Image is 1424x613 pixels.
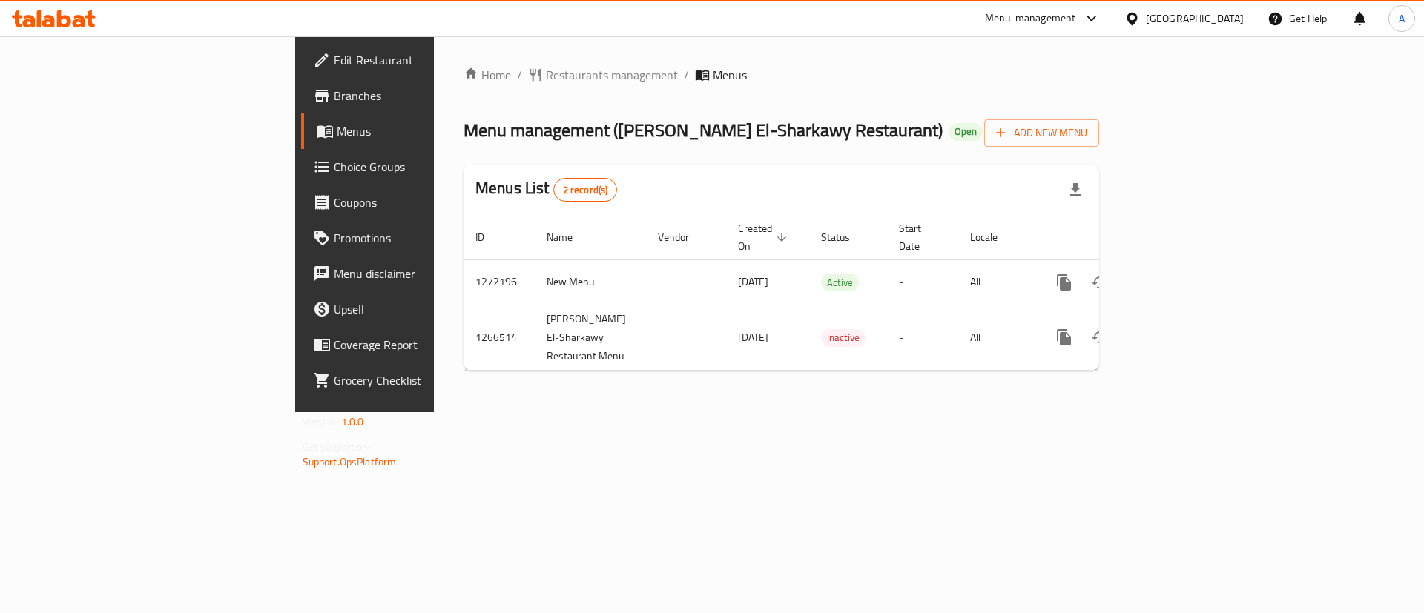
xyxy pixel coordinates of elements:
[301,256,533,291] a: Menu disclaimer
[738,219,791,255] span: Created On
[684,66,689,84] li: /
[821,274,859,291] span: Active
[301,220,533,256] a: Promotions
[464,113,943,147] span: Menu management ( [PERSON_NAME] El-Sharkawy Restaurant )
[738,328,768,347] span: [DATE]
[301,362,533,398] a: Grocery Checklist
[341,412,364,431] span: 1.0.0
[301,78,533,113] a: Branches
[334,371,521,389] span: Grocery Checklist
[301,291,533,327] a: Upsell
[1082,319,1118,355] button: Change Status
[334,300,521,318] span: Upsell
[334,265,521,282] span: Menu disclaimer
[334,229,521,247] span: Promotions
[738,272,768,291] span: [DATE]
[949,125,983,138] span: Open
[535,305,646,370] td: [PERSON_NAME] El-Sharkawy Restaurant Menu
[1058,172,1093,208] div: Export file
[337,122,521,140] span: Menus
[301,327,533,362] a: Coverage Report
[949,123,983,141] div: Open
[887,259,958,305] td: -
[301,42,533,78] a: Edit Restaurant
[970,228,1017,246] span: Locale
[1082,265,1118,300] button: Change Status
[996,124,1087,142] span: Add New Menu
[535,259,646,305] td: New Menu
[1035,215,1201,260] th: Actions
[301,113,533,149] a: Menus
[985,10,1076,27] div: Menu-management
[554,183,617,197] span: 2 record(s)
[303,412,339,431] span: Version:
[821,228,869,246] span: Status
[899,219,940,255] span: Start Date
[1399,10,1405,27] span: A
[334,87,521,105] span: Branches
[301,149,533,185] a: Choice Groups
[475,177,617,202] h2: Menus List
[1046,265,1082,300] button: more
[984,119,1099,147] button: Add New Menu
[958,259,1035,305] td: All
[464,66,1099,84] nav: breadcrumb
[334,336,521,354] span: Coverage Report
[464,215,1201,371] table: enhanced table
[528,66,678,84] a: Restaurants management
[553,178,618,202] div: Total records count
[301,185,533,220] a: Coupons
[887,305,958,370] td: -
[713,66,747,84] span: Menus
[547,228,592,246] span: Name
[1146,10,1244,27] div: [GEOGRAPHIC_DATA]
[334,158,521,176] span: Choice Groups
[303,452,397,471] a: Support.OpsPlatform
[334,193,521,211] span: Coupons
[475,228,504,246] span: ID
[303,437,371,457] span: Get support on:
[334,51,521,69] span: Edit Restaurant
[958,305,1035,370] td: All
[546,66,678,84] span: Restaurants management
[821,329,866,346] span: Inactive
[821,329,866,347] div: Inactive
[1046,319,1082,355] button: more
[658,228,708,246] span: Vendor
